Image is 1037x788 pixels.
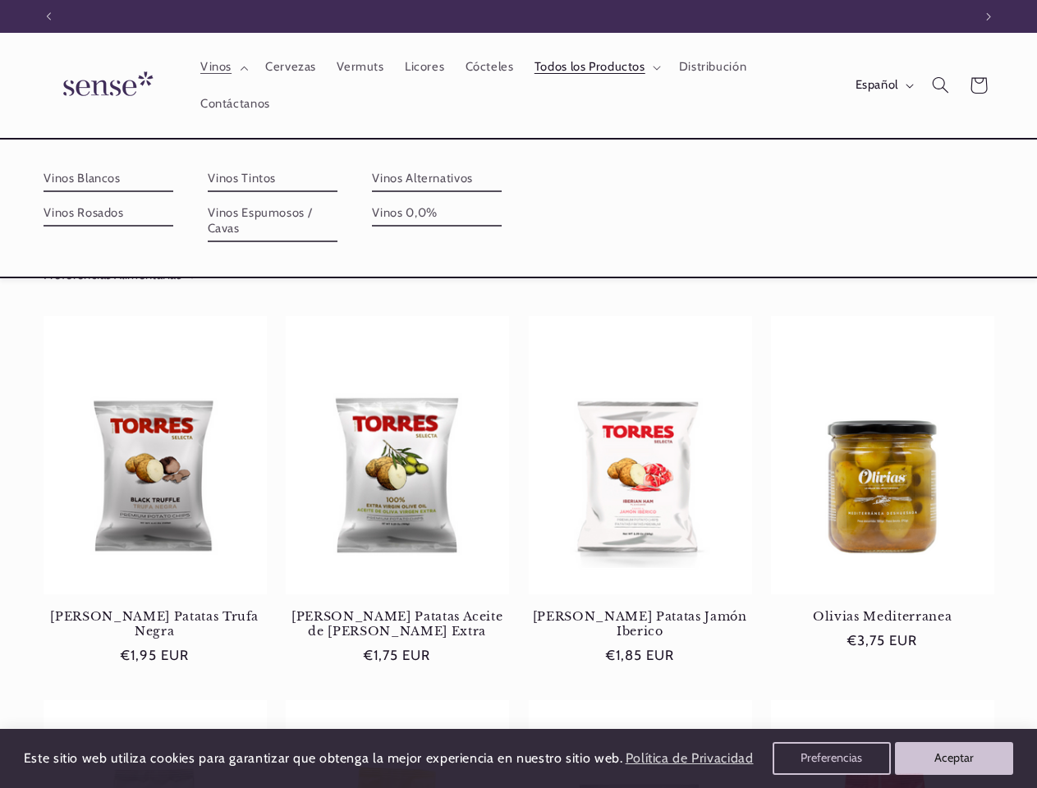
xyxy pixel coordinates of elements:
[190,85,280,121] a: Contáctanos
[895,742,1013,775] button: Aceptar
[286,609,509,639] a: [PERSON_NAME] Patatas Aceite de [PERSON_NAME] Extra
[337,59,383,75] span: Vermuts
[466,59,514,75] span: Cócteles
[44,166,173,192] a: Vinos Blancos
[44,62,167,108] img: Sense
[524,49,668,85] summary: Todos los Productos
[668,49,757,85] a: Distribución
[208,200,337,242] a: Vinos Espumosos / Cavas
[622,744,755,773] a: Política de Privacidad (opens in a new tab)
[24,750,623,766] span: Este sitio web utiliza cookies para garantizar que obtenga la mejor experiencia en nuestro sitio ...
[208,166,337,192] a: Vinos Tintos
[44,609,267,639] a: [PERSON_NAME] Patatas Trufa Negra
[845,69,921,102] button: Español
[190,49,255,85] summary: Vinos
[535,59,645,75] span: Todos los Productos
[44,200,173,227] a: Vinos Rosados
[773,742,891,775] button: Preferencias
[529,609,752,639] a: [PERSON_NAME] Patatas Jamón Iberico
[200,59,232,75] span: Vinos
[372,200,502,227] a: Vinos 0,0%
[200,96,270,112] span: Contáctanos
[37,56,173,116] a: Sense
[921,66,959,104] summary: Búsqueda
[394,49,455,85] a: Licores
[405,59,444,75] span: Licores
[372,166,502,192] a: Vinos Alternativos
[856,76,898,94] span: Español
[327,49,395,85] a: Vermuts
[771,609,994,624] a: Olivias Mediterranea
[265,59,316,75] span: Cervezas
[255,49,326,85] a: Cervezas
[455,49,524,85] a: Cócteles
[679,59,747,75] span: Distribución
